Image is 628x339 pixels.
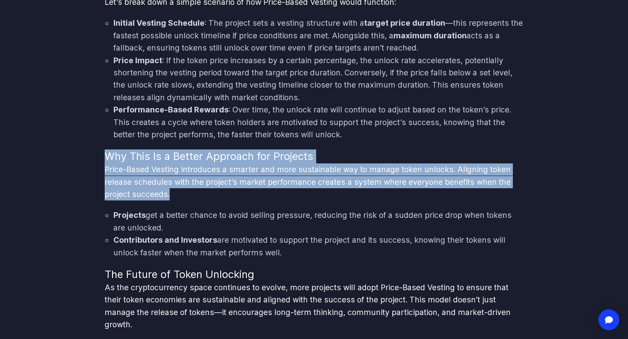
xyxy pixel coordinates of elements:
[113,104,523,141] li: : Over time, the unlock rate will continue to adjust based on the token’s price. This creates a c...
[113,210,146,220] strong: Projects
[105,149,523,163] h3: Why This Is a Better Approach for Projects
[113,234,523,259] li: are motivated to support the project and its success, knowing their tokens will unlock faster whe...
[364,18,445,27] strong: target price duration
[113,209,523,234] li: get a better chance to avoid selling pressure, reducing the risk of a sudden price drop when toke...
[598,309,619,330] div: Open Intercom Messenger
[113,54,523,104] li: : If the token price increases by a certain percentage, the unlock rate accelerates, potentially ...
[113,56,162,65] strong: Price Impact
[105,281,523,331] p: As the cryptocurrency space continues to evolve, more projects will adopt Price-Based Vesting to ...
[393,31,467,40] strong: maximum duration
[105,268,523,281] h3: The Future of Token Unlocking
[113,235,217,244] strong: Contributors and Investors
[105,163,523,200] p: Price-Based Vesting introduces a smarter and more sustainable way to manage token unlocks. Aligni...
[113,17,523,54] li: : The project sets a vesting structure with a —this represents the fastest possible unlock timeli...
[113,105,229,114] strong: Performance-Based Rewards
[113,18,205,27] strong: Initial Vesting Schedule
